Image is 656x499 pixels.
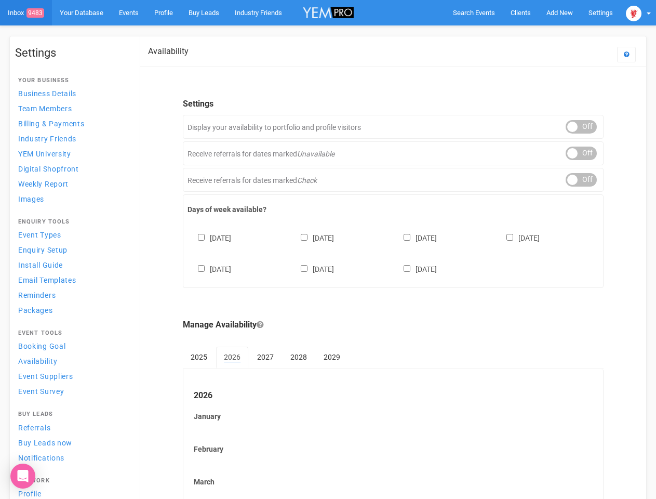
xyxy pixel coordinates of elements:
[15,258,129,272] a: Install Guide
[194,444,593,454] label: February
[18,372,73,380] span: Event Suppliers
[18,306,53,314] span: Packages
[15,86,129,100] a: Business Details
[183,319,604,331] legend: Manage Availability
[297,176,317,185] em: Check
[188,263,231,274] label: [DATE]
[10,464,35,489] div: Open Intercom Messenger
[183,347,215,367] a: 2025
[546,9,573,17] span: Add New
[15,421,129,435] a: Referrals
[15,384,129,398] a: Event Survey
[393,232,437,243] label: [DATE]
[18,357,57,365] span: Availability
[148,47,189,56] h2: Availability
[15,132,129,146] a: Industry Friends
[18,165,79,173] span: Digital Shopfront
[183,141,604,165] div: Receive referrals for dates marked
[18,180,69,188] span: Weekly Report
[18,454,64,462] span: Notifications
[290,232,334,243] label: [DATE]
[15,116,129,130] a: Billing & Payments
[18,89,76,98] span: Business Details
[15,339,129,353] a: Booking Goal
[15,288,129,302] a: Reminders
[15,354,129,368] a: Availability
[18,478,126,484] h4: Network
[15,192,129,206] a: Images
[26,8,44,18] span: 9483
[18,342,65,350] span: Booking Goal
[216,347,248,369] a: 2026
[194,477,593,487] label: March
[15,303,129,317] a: Packages
[18,246,68,254] span: Enquiry Setup
[18,330,126,336] h4: Event Tools
[198,265,205,272] input: [DATE]
[18,150,71,158] span: YEM University
[188,232,231,243] label: [DATE]
[453,9,495,17] span: Search Events
[18,387,64,396] span: Event Survey
[18,195,44,203] span: Images
[18,261,63,269] span: Install Guide
[15,243,129,257] a: Enquiry Setup
[183,115,604,139] div: Display your availability to portfolio and profile visitors
[290,263,334,274] label: [DATE]
[297,150,334,158] em: Unavailable
[18,219,126,225] h4: Enquiry Tools
[18,77,126,84] h4: Your Business
[15,436,129,450] a: Buy Leads now
[194,411,593,422] label: January
[283,347,315,367] a: 2028
[198,234,205,241] input: [DATE]
[15,147,129,161] a: YEM University
[15,369,129,383] a: Event Suppliers
[18,291,56,299] span: Reminders
[301,234,307,241] input: [DATE]
[404,234,410,241] input: [DATE]
[626,6,641,21] img: open-uri20250107-2-1pbi2ie
[301,265,307,272] input: [DATE]
[15,47,129,59] h1: Settings
[194,390,593,402] legend: 2026
[15,177,129,191] a: Weekly Report
[183,98,604,110] legend: Settings
[393,263,437,274] label: [DATE]
[18,104,72,113] span: Team Members
[15,101,129,115] a: Team Members
[18,411,126,417] h4: Buy Leads
[18,120,85,128] span: Billing & Payments
[15,451,129,465] a: Notifications
[18,231,61,239] span: Event Types
[183,168,604,192] div: Receive referrals for dates marked
[496,232,540,243] label: [DATE]
[249,347,282,367] a: 2027
[404,265,410,272] input: [DATE]
[18,276,76,284] span: Email Templates
[15,162,129,176] a: Digital Shopfront
[511,9,531,17] span: Clients
[15,273,129,287] a: Email Templates
[316,347,348,367] a: 2029
[15,228,129,242] a: Event Types
[188,204,599,215] label: Days of week available?
[506,234,513,241] input: [DATE]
